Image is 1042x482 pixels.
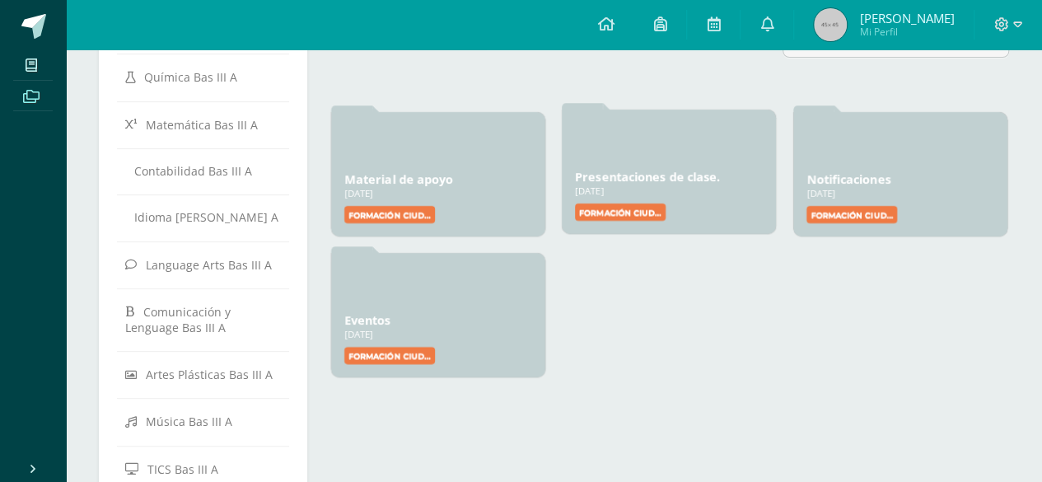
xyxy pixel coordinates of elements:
[146,367,273,382] span: Artes Plásticas Bas III A
[344,171,532,187] div: Material de apoyo
[147,461,218,477] span: TICS Bas III A
[134,209,278,225] span: Idioma [PERSON_NAME] A
[125,203,281,232] a: Idioma [PERSON_NAME] A
[144,69,237,85] span: Química Bas III A
[859,25,954,39] span: Mi Perfil
[575,169,720,185] a: Presentaciones de clase.
[344,347,435,364] label: Formación Ciudadana Bas III
[125,62,281,91] a: Química Bas III A
[344,328,532,340] div: [DATE]
[125,359,281,389] a: Artes Plásticas Bas III A
[134,163,252,179] span: Contabilidad Bas III A
[146,256,272,272] span: Language Arts Bas III A
[125,297,281,342] a: Comunicación y Lenguage Bas III A
[125,304,231,335] span: Comunicación y Lenguage Bas III A
[344,206,435,223] label: Formación Ciudadana Bas III A
[806,206,897,223] label: Formación Ciudadana Bas III
[814,8,847,41] img: 45x45
[146,116,258,132] span: Matemática Bas III A
[125,250,281,279] a: Language Arts Bas III A
[344,187,532,199] div: [DATE]
[125,110,281,139] a: Matemática Bas III A
[806,171,890,187] a: Notificaciones
[125,406,281,436] a: Música Bas III A
[575,169,763,185] div: Presentaciones de clase.
[806,171,994,187] div: Notificaciones Formación Ciudadana Bas III Noveno Básicos 'A'
[344,312,532,328] div: Eventos Formación Ciudadana Bas III Noveno Básicos 'A'
[146,414,232,429] span: Música Bas III A
[125,157,281,185] a: Contabilidad Bas III A
[575,204,666,221] label: Formación Ciudadana Bas III A
[344,312,390,328] a: Eventos
[575,185,763,197] div: [DATE]
[344,171,453,187] a: Material de apoyo
[806,187,994,199] div: [DATE]
[859,10,954,26] span: [PERSON_NAME]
